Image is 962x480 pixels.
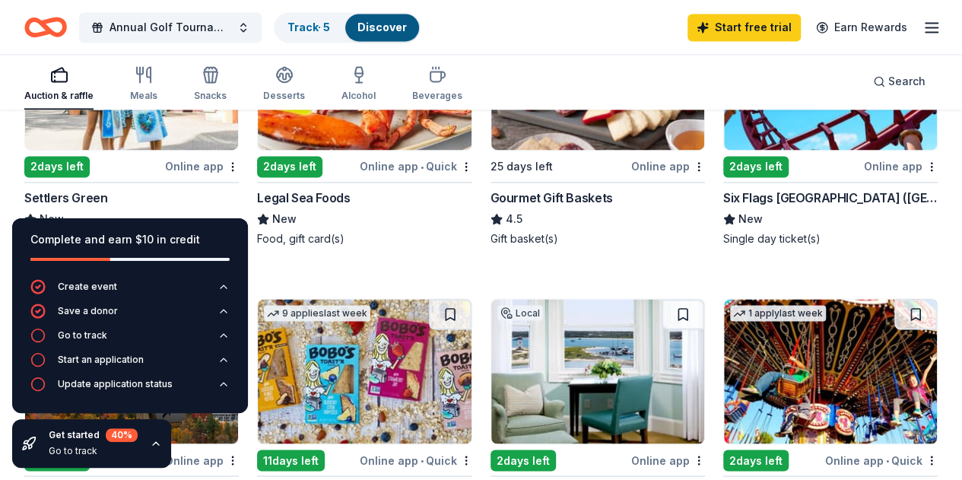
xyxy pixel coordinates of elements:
button: Snacks [194,59,227,110]
button: Desserts [263,59,305,110]
div: 2 days left [491,450,556,471]
button: Search [861,66,938,97]
div: 2 days left [24,156,90,177]
div: Alcohol [341,90,376,102]
div: Go to track [58,329,107,342]
div: Online app [631,157,705,176]
span: • [421,454,424,466]
span: • [421,161,424,173]
button: Auction & raffle [24,59,94,110]
a: Earn Rewards [807,14,916,41]
a: Image for Settlers Green1 applylast weekLocal2days leftOnline appSettlers GreenNewGift cards, mer... [24,5,239,262]
button: Create event [30,279,230,304]
div: Update application status [58,378,173,390]
button: Annual Golf Tournament [79,12,262,43]
div: Save a donor [58,305,118,317]
div: Local [497,305,543,320]
div: Online app Quick [360,450,472,469]
span: 4.5 [506,210,522,228]
div: Six Flags [GEOGRAPHIC_DATA] ([GEOGRAPHIC_DATA]) [723,189,938,207]
button: Alcohol [341,59,376,110]
button: Save a donor [30,304,230,328]
a: Image for Gourmet Gift Baskets17 applieslast week25 days leftOnline appGourmet Gift Baskets4.5Gif... [491,5,705,246]
div: Food, gift card(s) [257,231,471,246]
img: Image for Harbor View Hotel [491,299,704,443]
div: Online app Quick [360,157,472,176]
button: Update application status [30,377,230,401]
div: Complete and earn $10 in credit [30,230,230,249]
div: 2 days left [257,156,322,177]
div: Online app [631,450,705,469]
div: Online app [165,157,239,176]
span: Search [888,72,925,91]
span: • [886,454,889,466]
a: Discover [357,21,407,33]
div: 9 applies last week [264,305,370,321]
div: 11 days left [257,450,325,471]
div: Auction & raffle [24,90,94,102]
img: Image for Eastern States Exposition [724,299,937,443]
div: Meals [130,90,157,102]
div: Get started [49,428,138,442]
div: Legal Sea Foods [257,189,350,207]
div: Single day ticket(s) [723,231,938,246]
div: Online app [864,157,938,176]
a: Image for Six Flags New England (Agawam)Local2days leftOnline appSix Flags [GEOGRAPHIC_DATA] ([GE... [723,5,938,246]
div: Beverages [412,90,462,102]
div: 40 % [106,428,138,442]
span: Annual Golf Tournament [110,18,231,37]
div: Gift basket(s) [491,231,705,246]
a: Start free trial [687,14,801,41]
div: Online app Quick [825,450,938,469]
button: Meals [130,59,157,110]
div: 2 days left [723,450,789,471]
button: Beverages [412,59,462,110]
div: Gourmet Gift Baskets [491,189,613,207]
button: Start an application [30,352,230,377]
div: Settlers Green [24,189,107,207]
span: New [738,210,763,228]
button: Go to track [30,328,230,352]
div: Start an application [58,354,144,366]
div: Desserts [263,90,305,102]
div: 2 days left [723,156,789,177]
div: 1 apply last week [730,305,826,321]
div: Create event [58,281,117,293]
a: Home [24,9,67,45]
div: Snacks [194,90,227,102]
button: Track· 5Discover [274,12,421,43]
span: New [272,210,297,228]
a: Image for Legal Sea Foods2days leftOnline app•QuickLegal Sea FoodsNewFood, gift card(s) [257,5,471,246]
a: Track· 5 [287,21,330,33]
div: 25 days left [491,157,553,176]
img: Image for Bobo's Bakery [258,299,471,443]
div: Go to track [49,445,138,457]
